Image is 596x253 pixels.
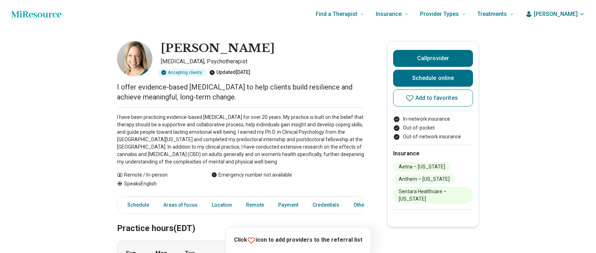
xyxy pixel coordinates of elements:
p: Click icon to add providers to the referral list [234,236,362,245]
div: Speaks English [117,180,197,188]
a: Schedule online [393,70,473,87]
div: Remote / In-person [117,171,197,179]
li: Anthem – [US_STATE] [393,174,455,184]
span: Find a Therapist [316,9,357,19]
li: Aetna – [US_STATE] [393,162,451,172]
a: Remote [242,198,268,212]
li: Out-of-pocket [393,124,473,132]
p: I have been practicing evidence-based [MEDICAL_DATA] for over 20 years. My practice is built on t... [117,114,364,166]
span: Insurance [376,9,402,19]
h2: Insurance [393,149,473,158]
h1: [PERSON_NAME] [161,41,275,56]
h2: Practice hours (EDT) [117,206,364,235]
div: Emergency number not available [211,171,292,179]
a: Areas of focus [159,198,202,212]
li: Sentara Healthcare – [US_STATE] [393,187,473,204]
a: Home page [11,7,62,21]
li: In-network insurance [393,115,473,123]
ul: Payment options [393,115,473,140]
p: [MEDICAL_DATA], Psychotherapist [161,57,364,66]
a: Location [208,198,236,212]
a: Credentials [308,198,344,212]
button: [PERSON_NAME] [525,10,585,18]
a: Payment [274,198,303,212]
span: Treatments [477,9,507,19]
div: Accepting clients [158,69,206,76]
p: I offer evidence-based [MEDICAL_DATA] to help clients build resilience and achieve meaningful, lo... [117,82,364,102]
span: [PERSON_NAME] [534,10,578,18]
button: Callprovider [393,50,473,67]
div: Updated [DATE] [209,69,250,76]
span: Provider Types [420,9,459,19]
img: Erica Peters Finan, Psychologist [117,41,152,76]
button: Add to favorites [393,90,473,107]
li: Out-of-network insurance [393,133,473,140]
span: Add to favorites [415,95,458,101]
a: Other [349,198,375,212]
a: Schedule [119,198,153,212]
